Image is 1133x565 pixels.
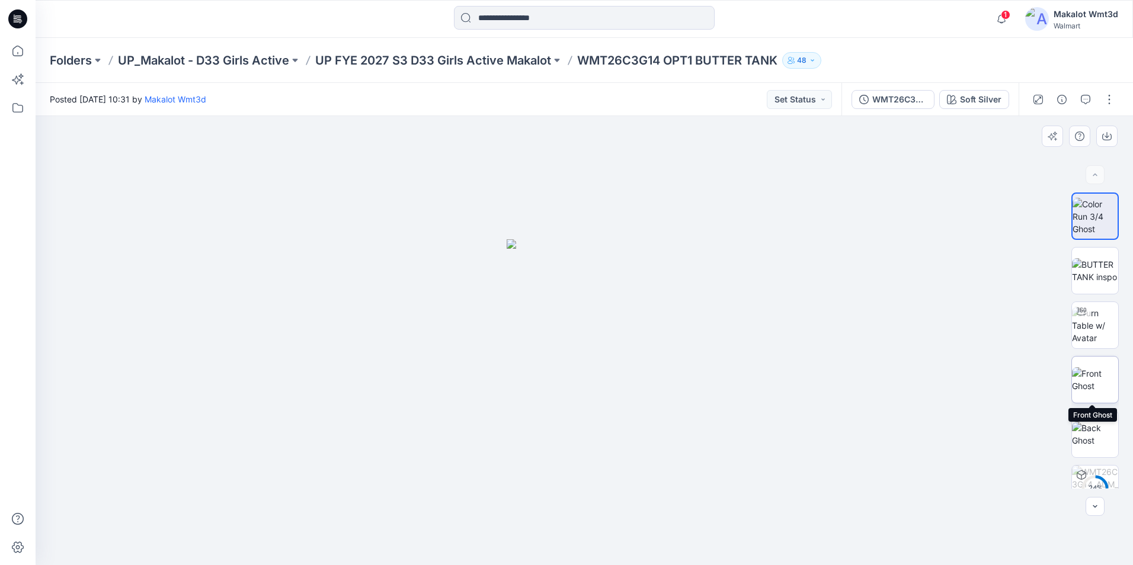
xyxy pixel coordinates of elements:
[315,52,551,69] a: UP FYE 2027 S3 D33 Girls Active Makalot
[852,90,934,109] button: WMT26C3G14_ADM_OPT1_BUTTER TANK
[1072,367,1118,392] img: Front Ghost
[939,90,1009,109] button: Soft Silver
[50,52,92,69] a: Folders
[1072,258,1118,283] img: BUTTER TANK inspo
[1025,7,1049,31] img: avatar
[50,93,206,105] span: Posted [DATE] 10:31 by
[1001,10,1010,20] span: 1
[507,239,662,565] img: eyJhbGciOiJIUzI1NiIsImtpZCI6IjAiLCJzbHQiOiJzZXMiLCJ0eXAiOiJKV1QifQ.eyJkYXRhIjp7InR5cGUiOiJzdG9yYW...
[872,93,927,106] div: WMT26C3G14_ADM_OPT1_BUTTER TANK
[960,93,1001,106] div: Soft Silver
[1052,90,1071,109] button: Details
[577,52,777,69] p: WMT26C3G14 OPT1 BUTTER TANK
[1073,198,1118,235] img: Color Run 3/4 Ghost
[145,94,206,104] a: Makalot Wmt3d
[1072,466,1118,512] img: WMT26C3G14_ADM_OPT1_BUTTER TANK Soft Silver
[1072,307,1118,344] img: Turn Table w/ Avatar
[118,52,289,69] a: UP_Makalot - D33 Girls Active
[1081,483,1109,493] div: 24 %
[1054,7,1118,21] div: Makalot Wmt3d
[1054,21,1118,30] div: Walmart
[797,54,806,67] p: 48
[782,52,821,69] button: 48
[1072,422,1118,447] img: Back Ghost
